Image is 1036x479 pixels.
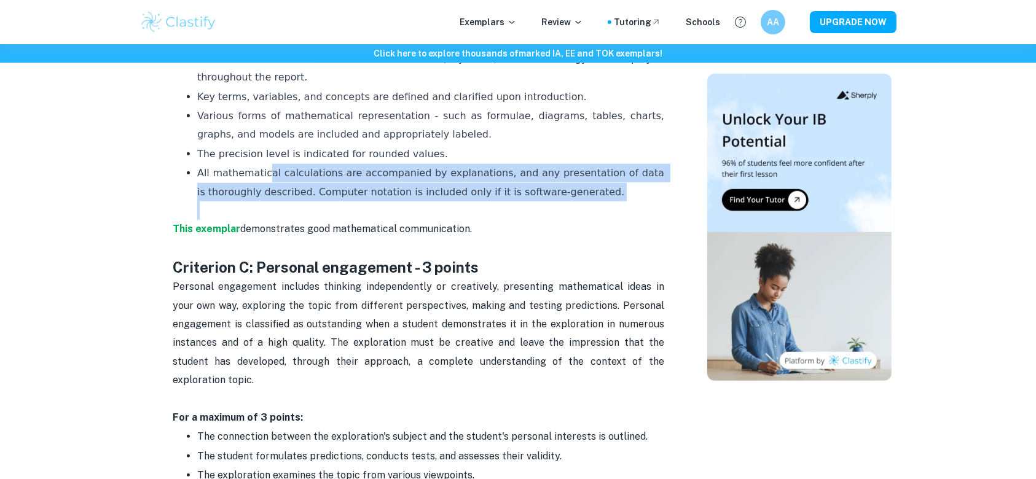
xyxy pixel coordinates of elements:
span: The precision level is indicated for rounded values. [197,148,448,160]
span: The student formulates predictions, conducts tests, and assesses their validity. [197,450,562,462]
a: This exemplar [173,223,240,235]
span: Various forms of mathematical representation - such as formulae, diagrams, tables, charts, graphs... [197,110,667,140]
img: Thumbnail [707,74,892,381]
img: Clastify logo [139,10,218,34]
h6: Click here to explore thousands of marked IA, EE and TOK exemplars ! [2,47,1034,60]
h6: AA [766,15,780,29]
span: Personal engagement includes thinking independently or creatively, presenting mathematical ideas ... [173,281,667,386]
span: demonstrates good mathematical communication. [240,223,472,235]
button: Help and Feedback [730,12,751,33]
span: Key terms, variables, and concepts are defined and clarified upon introduction. [197,91,587,103]
strong: For a maximum of 3 points: [173,411,303,423]
a: Tutoring [614,15,661,29]
strong: Criterion C: Personal engagement - 3 points [173,259,479,276]
p: Exemplars [460,15,517,29]
p: Review [541,15,583,29]
span: All mathematical calculations are accompanied by explanations, and any presentation of data is th... [197,167,667,197]
a: Schools [686,15,720,29]
span: The connection between the exploration's subject and the student's personal interests is outlined. [197,430,648,442]
button: AA [761,10,785,34]
button: UPGRADE NOW [810,11,897,33]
